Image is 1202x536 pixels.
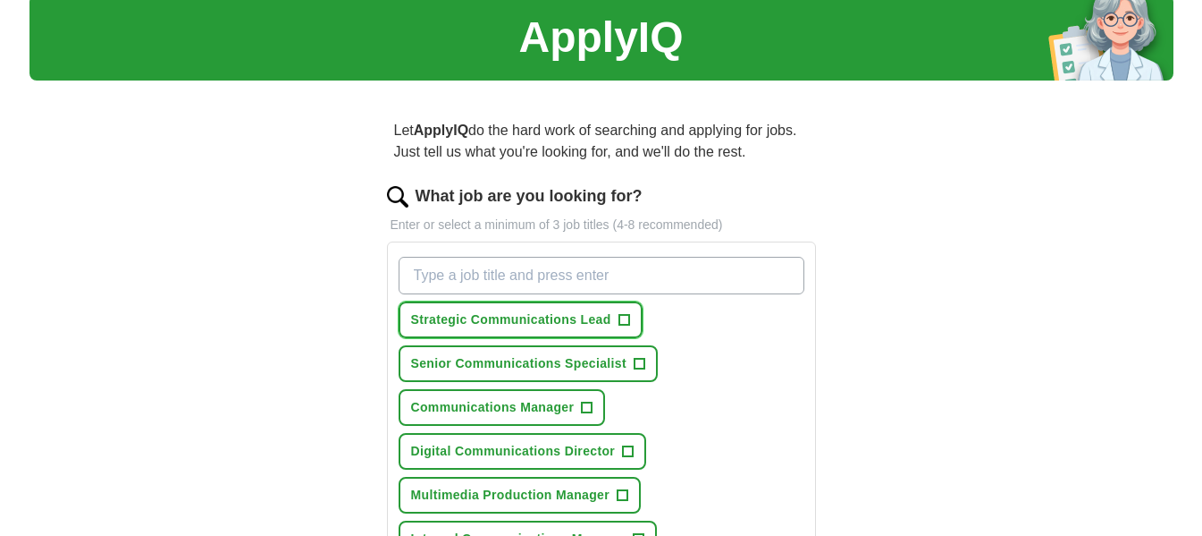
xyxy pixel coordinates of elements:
span: Multimedia Production Manager [411,486,610,505]
h1: ApplyIQ [518,5,683,70]
button: Communications Manager [399,389,606,426]
span: Communications Manager [411,398,575,417]
button: Strategic Communications Lead [399,302,643,338]
img: search.png [387,186,408,208]
p: Let do the hard work of searching and applying for jobs. Just tell us what you're looking for, an... [387,113,816,170]
button: Multimedia Production Manager [399,477,642,514]
input: Type a job title and press enter [399,257,804,294]
label: What job are you looking for? [416,184,643,208]
strong: ApplyIQ [414,123,468,138]
span: Digital Communications Director [411,442,616,461]
p: Enter or select a minimum of 3 job titles (4-8 recommended) [387,216,816,234]
button: Digital Communications Director [399,433,647,470]
span: Strategic Communications Lead [411,311,611,329]
button: Senior Communications Specialist [399,345,658,382]
span: Senior Communications Specialist [411,354,626,373]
